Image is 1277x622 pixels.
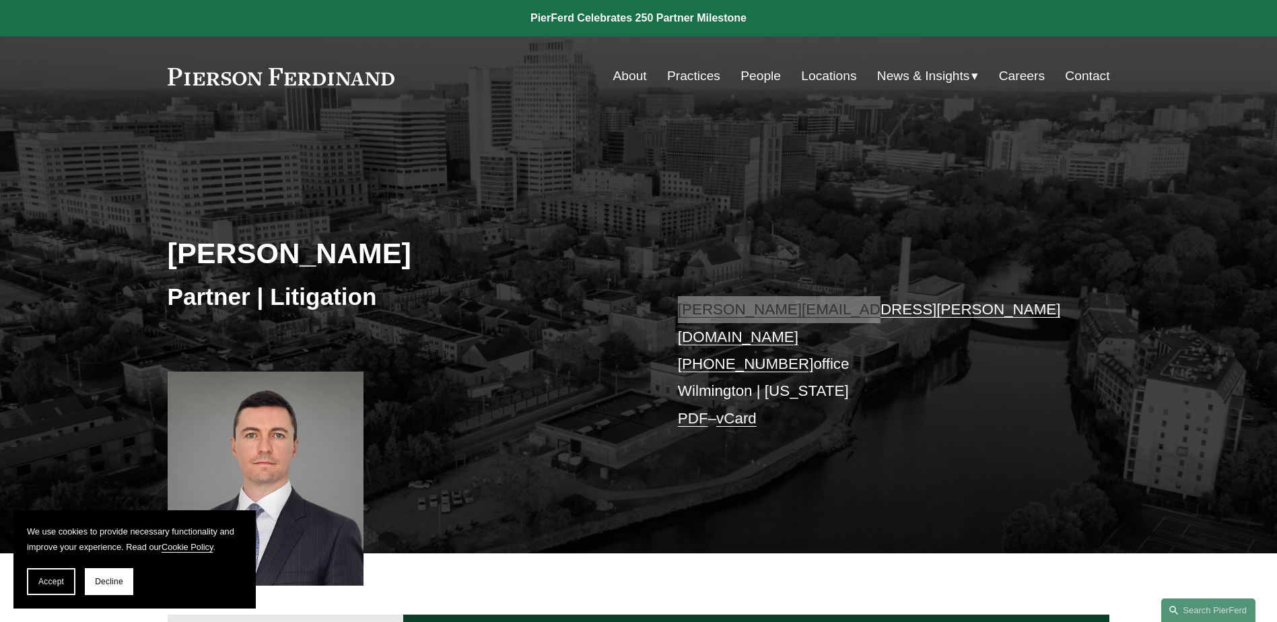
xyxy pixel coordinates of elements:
[168,236,639,271] h2: [PERSON_NAME]
[877,65,970,88] span: News & Insights
[801,63,856,89] a: Locations
[95,577,123,586] span: Decline
[27,568,75,595] button: Accept
[740,63,781,89] a: People
[1065,63,1109,89] a: Contact
[678,301,1061,345] a: [PERSON_NAME][EMAIL_ADDRESS][PERSON_NAME][DOMAIN_NAME]
[999,63,1045,89] a: Careers
[678,410,708,427] a: PDF
[678,355,814,372] a: [PHONE_NUMBER]
[38,577,64,586] span: Accept
[168,282,639,312] h3: Partner | Litigation
[1161,598,1255,622] a: Search this site
[162,542,213,552] a: Cookie Policy
[27,524,242,555] p: We use cookies to provide necessary functionality and improve your experience. Read our .
[613,63,647,89] a: About
[678,296,1070,432] p: office Wilmington | [US_STATE] –
[716,410,757,427] a: vCard
[85,568,133,595] button: Decline
[667,63,720,89] a: Practices
[13,510,256,609] section: Cookie banner
[877,63,979,89] a: folder dropdown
